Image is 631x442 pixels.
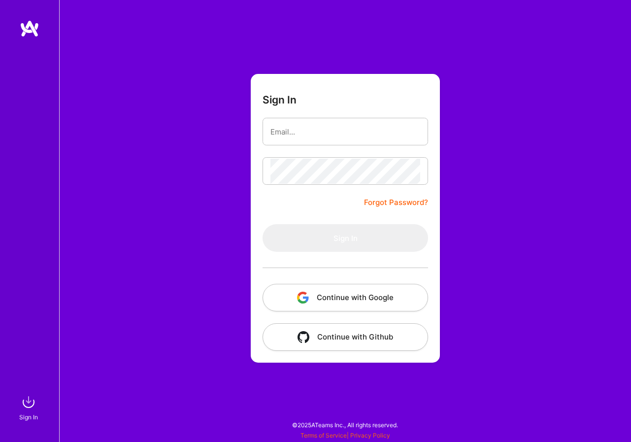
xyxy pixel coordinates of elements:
[21,392,38,422] a: sign inSign In
[298,331,309,343] img: icon
[263,94,297,106] h3: Sign In
[19,392,38,412] img: sign in
[297,292,309,304] img: icon
[59,412,631,437] div: © 2025 ATeams Inc., All rights reserved.
[350,432,390,439] a: Privacy Policy
[300,432,390,439] span: |
[364,197,428,208] a: Forgot Password?
[263,284,428,311] button: Continue with Google
[20,20,39,37] img: logo
[263,323,428,351] button: Continue with Github
[300,432,347,439] a: Terms of Service
[263,224,428,252] button: Sign In
[270,119,420,144] input: Email...
[19,412,38,422] div: Sign In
